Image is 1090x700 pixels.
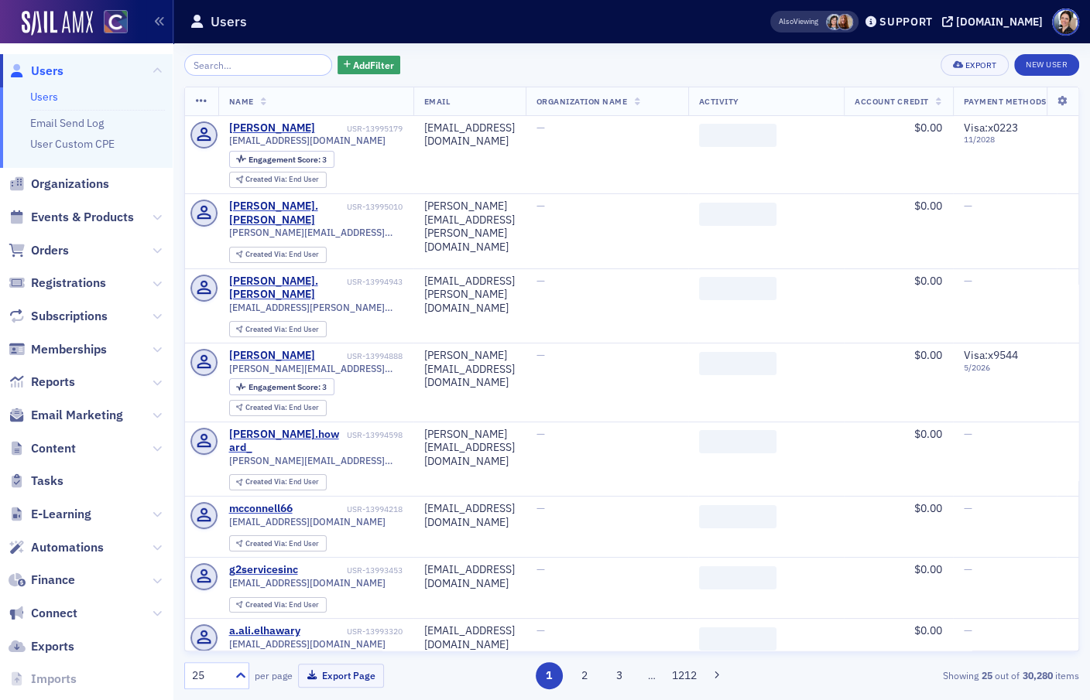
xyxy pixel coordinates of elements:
span: Email Marketing [31,407,123,424]
div: [EMAIL_ADDRESS][DOMAIN_NAME] [424,502,515,529]
div: [PERSON_NAME][EMAIL_ADDRESS][DOMAIN_NAME] [424,349,515,390]
a: User Custom CPE [30,137,115,151]
strong: 25 [979,668,995,682]
span: [EMAIL_ADDRESS][DOMAIN_NAME] [229,516,386,528]
span: — [536,199,545,213]
div: USR-13994888 [317,351,403,361]
div: End User [245,478,319,487]
span: ‌ [699,566,776,589]
span: Organizations [31,176,109,193]
span: $0.00 [914,348,942,362]
a: Imports [9,671,77,688]
span: Subscriptions [31,308,108,325]
span: Events & Products [31,209,134,226]
span: Created Via : [245,476,289,487]
span: … [641,668,663,682]
span: Email [424,96,451,107]
div: Showing out of items [792,668,1079,682]
span: — [536,623,545,637]
div: [PERSON_NAME] [229,349,315,363]
span: 11 / 2028 [964,135,1047,145]
strong: 30,280 [1020,668,1055,682]
div: End User [245,540,319,548]
a: Email Marketing [9,407,123,424]
span: — [964,501,972,515]
a: Connect [9,605,77,622]
div: Created Via: End User [229,321,327,337]
span: Visa : x9544 [964,348,1018,362]
div: [EMAIL_ADDRESS][PERSON_NAME][DOMAIN_NAME] [424,275,515,316]
div: Support [879,15,933,29]
span: Content [31,440,76,457]
span: Visa : x0223 [964,121,1018,135]
div: USR-13993320 [303,627,403,637]
a: Exports [9,638,74,655]
div: End User [245,326,319,334]
div: End User [245,404,319,412]
a: mcconnell66 [229,502,293,516]
a: Memberships [9,341,107,358]
div: USR-13995179 [317,124,403,134]
a: Users [9,63,63,80]
a: Events & Products [9,209,134,226]
div: Created Via: End User [229,597,327,613]
span: $0.00 [914,199,942,213]
span: ‌ [699,505,776,528]
span: Imports [31,671,77,688]
label: per page [255,668,293,682]
a: Automations [9,539,104,556]
div: USR-13995010 [347,202,403,212]
span: Memberships [31,341,107,358]
a: a.ali.elhawary [229,624,300,638]
span: [PERSON_NAME][EMAIL_ADDRESS][DOMAIN_NAME] [229,455,403,466]
span: Stacy Svendsen [826,14,842,30]
span: Connect [31,605,77,622]
button: Export Page [298,664,384,688]
a: View Homepage [93,10,128,36]
div: Created Via: End User [229,400,327,416]
a: Reports [9,374,75,391]
div: 3 [249,383,327,391]
span: — [536,274,545,288]
div: End User [245,251,319,259]
a: New User [1014,54,1079,76]
a: Subscriptions [9,308,108,325]
img: SailAMX [104,10,128,34]
span: 5 / 2026 [964,363,1047,373]
span: E-Learning [31,506,91,523]
span: [EMAIL_ADDRESS][PERSON_NAME][DOMAIN_NAME] [229,302,403,313]
img: SailAMX [22,11,93,36]
span: — [536,501,545,515]
span: Created Via : [245,538,289,548]
span: $0.00 [914,623,942,637]
span: $0.00 [914,427,942,441]
span: ‌ [699,627,776,650]
span: Automations [31,539,104,556]
span: — [964,562,972,576]
span: Engagement Score : [249,154,322,165]
div: [PERSON_NAME].howard_ [229,428,344,455]
div: Created Via: End User [229,474,327,490]
span: — [964,274,972,288]
div: [EMAIL_ADDRESS][DOMAIN_NAME] [424,563,515,590]
span: Activity [699,96,739,107]
span: Registrations [31,275,106,292]
span: [PERSON_NAME][EMAIL_ADDRESS][PERSON_NAME][DOMAIN_NAME] [229,227,403,238]
span: Profile [1052,9,1079,36]
div: Created Via: End User [229,535,327,551]
a: g2servicesinc [229,563,298,577]
button: 3 [606,662,633,689]
a: Content [9,440,76,457]
div: [PERSON_NAME] [229,121,315,135]
span: Created Via : [245,249,289,259]
span: Created Via : [245,599,289,610]
span: Finance [31,572,75,589]
div: 25 [192,668,226,684]
span: ‌ [699,203,776,226]
span: Reports [31,374,75,391]
span: [EMAIL_ADDRESS][DOMAIN_NAME] [229,638,386,650]
div: Also [779,16,794,26]
h1: Users [211,12,247,31]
